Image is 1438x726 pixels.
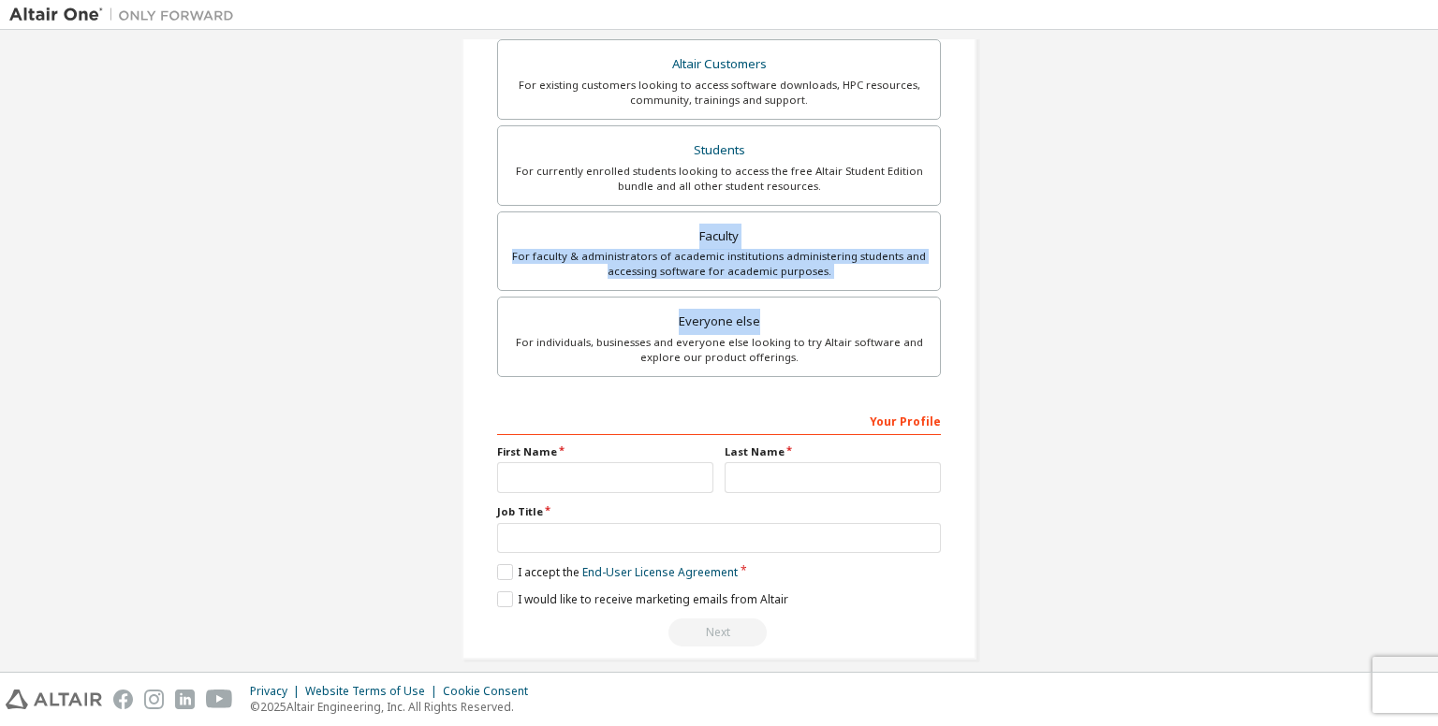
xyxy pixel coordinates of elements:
[509,51,929,78] div: Altair Customers
[582,564,738,580] a: End-User License Agreement
[250,684,305,699] div: Privacy
[497,504,941,519] label: Job Title
[509,249,929,279] div: For faculty & administrators of academic institutions administering students and accessing softwa...
[509,309,929,335] div: Everyone else
[497,444,713,459] label: First Name
[113,690,133,709] img: facebook.svg
[206,690,233,709] img: youtube.svg
[725,444,941,459] label: Last Name
[144,690,164,709] img: instagram.svg
[497,591,788,607] label: I would like to receive marketing emails from Altair
[509,138,929,164] div: Students
[305,684,443,699] div: Website Terms of Use
[497,618,941,646] div: Read and acccept EULA to continue
[497,405,941,435] div: Your Profile
[497,564,738,580] label: I accept the
[509,164,929,194] div: For currently enrolled students looking to access the free Altair Student Edition bundle and all ...
[6,690,102,709] img: altair_logo.svg
[509,224,929,250] div: Faculty
[175,690,195,709] img: linkedin.svg
[250,699,539,715] p: © 2025 Altair Engineering, Inc. All Rights Reserved.
[443,684,539,699] div: Cookie Consent
[509,78,929,108] div: For existing customers looking to access software downloads, HPC resources, community, trainings ...
[9,6,243,24] img: Altair One
[509,335,929,365] div: For individuals, businesses and everyone else looking to try Altair software and explore our prod...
